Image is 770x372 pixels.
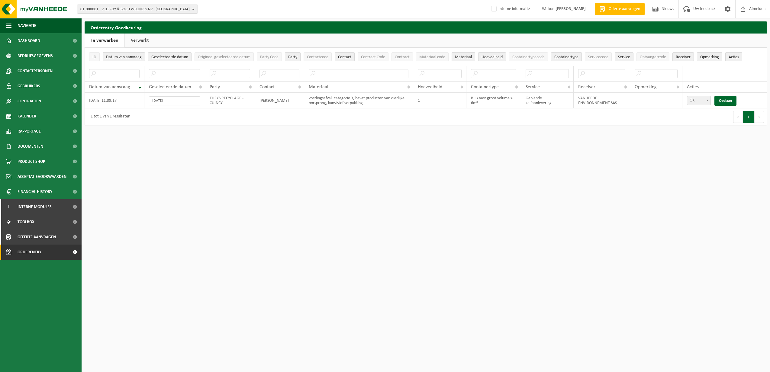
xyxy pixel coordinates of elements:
button: ContainertypecodeContainertypecode: Activate to sort [509,52,548,61]
span: Containertype [471,85,499,89]
span: Receiver [578,85,595,89]
span: Orderentry Goedkeuring [18,245,68,260]
button: 01-000001 - VILLEROY & BOCH WELLNESS NV - [GEOGRAPHIC_DATA] [77,5,198,14]
button: Geselecteerde datumGeselecteerde datum: Activate to sort [148,52,192,61]
span: Bedrijfsgegevens [18,48,53,63]
span: Dashboard [18,33,40,48]
span: Geselecteerde datum [151,55,188,59]
span: Rapportage [18,124,41,139]
span: Documenten [18,139,43,154]
span: Interne modules [18,199,52,214]
button: Acties [725,52,742,61]
button: Datum van aanvraagDatum van aanvraag: Activate to remove sorting [103,52,145,61]
span: Toolbox [18,214,34,229]
span: 01-000001 - VILLEROY & BOCH WELLNESS NV - [GEOGRAPHIC_DATA] [80,5,190,14]
span: Contactpersonen [18,63,53,79]
span: Party [288,55,297,59]
span: Contactcode [307,55,328,59]
span: Offerte aanvragen [18,229,56,245]
div: 1 tot 1 van 1 resultaten [88,111,130,122]
span: Opmerking [635,85,657,89]
button: 1 [743,111,755,123]
span: Navigatie [18,18,36,33]
span: Datum van aanvraag [89,85,130,89]
button: IDID: Activate to sort [89,52,100,61]
span: Hoeveelheid [418,85,442,89]
span: Hoeveelheid [482,55,503,59]
h2: Orderentry Goedkeuring [85,21,767,33]
span: Contract [395,55,410,59]
span: Gebruikers [18,79,40,94]
button: ReceiverReceiver: Activate to sort [672,52,694,61]
a: Te verwerken [85,34,124,47]
span: Contact [338,55,351,59]
label: Interne informatie [490,5,530,14]
span: Materiaal code [419,55,445,59]
span: Datum van aanvraag [106,55,142,59]
a: Verwerkt [125,34,155,47]
button: Materiaal codeMateriaal code: Activate to sort [416,52,449,61]
span: Service [526,85,540,89]
span: Materiaal [455,55,472,59]
span: OK [687,96,710,105]
span: Offerte aanvragen [607,6,642,12]
strong: [PERSON_NAME] [556,7,586,11]
span: Contact [259,85,275,89]
button: ContractContract: Activate to sort [391,52,413,61]
span: Contracten [18,94,41,109]
span: Opmerking [700,55,719,59]
span: Ontvangercode [640,55,666,59]
button: Origineel geselecteerde datumOrigineel geselecteerde datum: Activate to sort [195,52,254,61]
button: ServicecodeServicecode: Activate to sort [585,52,612,61]
span: Materiaal [309,85,328,89]
button: ContactContact: Activate to sort [335,52,355,61]
button: HoeveelheidHoeveelheid: Activate to sort [478,52,506,61]
td: Bulk vast groot volume > 6m³ [466,93,521,108]
span: Containertypecode [512,55,545,59]
td: 1 [413,93,466,108]
span: Servicecode [588,55,608,59]
button: ContactcodeContactcode: Activate to sort [304,52,332,61]
button: Next [755,111,764,123]
button: Party CodeParty Code: Activate to sort [257,52,282,61]
button: Contract CodeContract Code: Activate to sort [358,52,388,61]
button: Previous [733,111,743,123]
span: Product Shop [18,154,45,169]
span: Containertype [554,55,578,59]
span: ID [92,55,96,59]
span: Party [210,85,220,89]
button: OntvangercodeOntvangercode: Activate to sort [636,52,669,61]
span: Geselecteerde datum [149,85,191,89]
span: Acties [687,85,699,89]
span: Receiver [676,55,691,59]
span: Party Code [260,55,279,59]
span: I [6,199,11,214]
span: Service [618,55,630,59]
button: OpmerkingOpmerking: Activate to sort [697,52,722,61]
a: Opslaan [714,96,736,106]
span: OK [687,96,711,105]
span: Kalender [18,109,36,124]
td: [PERSON_NAME] [255,93,304,108]
span: Financial History [18,184,52,199]
span: Origineel geselecteerde datum [198,55,250,59]
button: ContainertypeContainertype: Activate to sort [551,52,582,61]
td: voedingsafval, categorie 3, bevat producten van dierlijke oorsprong, kunststof verpakking [304,93,413,108]
td: VANHEEDE ENVIRONNEMENT SAS [574,93,630,108]
td: [DATE] 11:39:17 [85,93,144,108]
span: Contract Code [361,55,385,59]
span: Acties [729,55,739,59]
button: ServiceService: Activate to sort [615,52,633,61]
button: PartyParty: Activate to sort [285,52,301,61]
td: THEYS RECYCLAGE - CUINCY [205,93,255,108]
a: Offerte aanvragen [595,3,645,15]
button: MateriaalMateriaal: Activate to sort [452,52,475,61]
span: Acceptatievoorwaarden [18,169,66,184]
td: Geplande zelfaanlevering [521,93,574,108]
